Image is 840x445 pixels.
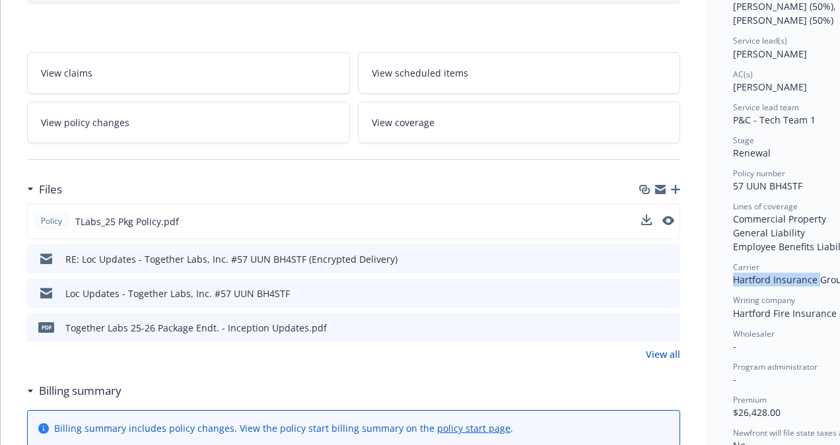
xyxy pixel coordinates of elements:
[663,287,675,300] button: preview file
[733,340,736,353] span: -
[733,180,802,192] span: 57 UUN BH4STF
[75,215,179,228] span: TLabs_25 Pkg Policy.pdf
[372,116,435,129] span: View coverage
[641,215,652,228] button: download file
[646,347,680,361] a: View all
[662,216,674,225] button: preview file
[733,294,795,306] span: Writing company
[733,373,736,386] span: -
[372,66,468,80] span: View scheduled items
[41,66,92,80] span: View claims
[733,114,816,126] span: P&C - Tech Team 1
[39,181,62,198] h3: Files
[27,382,122,399] div: Billing summary
[38,322,54,332] span: pdf
[733,135,754,146] span: Stage
[642,252,652,266] button: download file
[41,116,129,129] span: View policy changes
[733,261,759,273] span: Carrier
[733,35,787,46] span: Service lead(s)
[733,102,799,113] span: Service lead team
[641,215,652,225] button: download file
[642,321,652,335] button: download file
[38,215,65,227] span: Policy
[733,69,753,80] span: AC(s)
[65,321,327,335] div: Together Labs 25-26 Package Endt. - Inception Updates.pdf
[65,252,398,266] div: RE: Loc Updates - Together Labs, Inc. #57 UUN BH4STF (Encrypted Delivery)
[733,168,785,179] span: Policy number
[642,287,652,300] button: download file
[27,102,350,143] a: View policy changes
[733,48,807,60] span: [PERSON_NAME]
[27,52,350,94] a: View claims
[662,215,674,228] button: preview file
[358,52,681,94] a: View scheduled items
[663,321,675,335] button: preview file
[733,406,781,419] span: $26,428.00
[733,361,818,372] span: Program administrator
[39,382,122,399] h3: Billing summary
[663,252,675,266] button: preview file
[733,328,775,339] span: Wholesaler
[27,181,62,198] div: Files
[54,421,513,435] div: Billing summary includes policy changes. View the policy start billing summary on the .
[733,394,767,405] span: Premium
[733,201,798,212] span: Lines of coverage
[733,147,771,159] span: Renewal
[437,422,510,434] a: policy start page
[733,81,807,93] span: [PERSON_NAME]
[65,287,290,300] div: Loc Updates - Together Labs, Inc. #57 UUN BH4STF
[358,102,681,143] a: View coverage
